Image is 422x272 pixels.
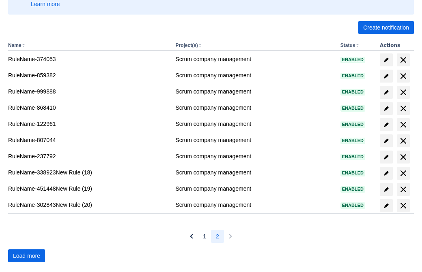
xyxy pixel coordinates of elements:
[13,249,40,262] span: Load more
[363,21,409,34] span: Create notification
[8,152,169,160] div: RuleName-237792
[377,40,414,51] th: Actions
[398,168,408,178] span: delete
[8,55,169,63] div: RuleName-374053
[8,168,169,176] div: RuleName-338923New Rule (18)
[211,230,224,243] button: Page 2
[8,249,45,262] button: Load more
[398,71,408,81] span: delete
[398,201,408,210] span: delete
[340,187,365,191] span: Enabled
[203,230,206,243] span: 1
[383,138,390,144] span: edit
[383,89,390,96] span: edit
[175,104,334,112] div: Scrum company management
[398,152,408,162] span: delete
[398,185,408,194] span: delete
[175,120,334,128] div: Scrum company management
[8,185,169,193] div: RuleName-451448New Rule (19)
[340,106,365,110] span: Enabled
[383,202,390,209] span: edit
[224,230,237,243] button: Next
[175,185,334,193] div: Scrum company management
[383,105,390,112] span: edit
[175,136,334,144] div: Scrum company management
[175,71,334,79] div: Scrum company management
[198,230,211,243] button: Page 1
[398,55,408,65] span: delete
[340,42,355,48] button: Status
[8,120,169,128] div: RuleName-122961
[383,121,390,128] span: edit
[8,87,169,96] div: RuleName-999888
[175,168,334,176] div: Scrum company management
[383,170,390,176] span: edit
[175,152,334,160] div: Scrum company management
[383,186,390,193] span: edit
[398,87,408,97] span: delete
[398,136,408,146] span: delete
[340,122,365,127] span: Enabled
[358,21,414,34] button: Create notification
[8,71,169,79] div: RuleName-859382
[340,138,365,143] span: Enabled
[185,230,237,243] nav: Pagination
[398,104,408,113] span: delete
[383,73,390,79] span: edit
[340,74,365,78] span: Enabled
[8,201,169,209] div: RuleName-302843New Rule (20)
[175,55,334,63] div: Scrum company management
[175,42,198,48] button: Project(s)
[8,136,169,144] div: RuleName-807044
[340,155,365,159] span: Enabled
[175,87,334,96] div: Scrum company management
[216,230,219,243] span: 2
[8,42,22,48] button: Name
[398,120,408,130] span: delete
[8,104,169,112] div: RuleName-868410
[340,57,365,62] span: Enabled
[383,57,390,63] span: edit
[340,203,365,208] span: Enabled
[185,230,198,243] button: Previous
[383,154,390,160] span: edit
[175,201,334,209] div: Scrum company management
[340,171,365,175] span: Enabled
[340,90,365,94] span: Enabled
